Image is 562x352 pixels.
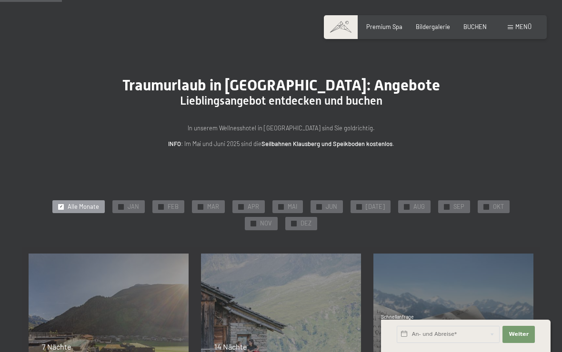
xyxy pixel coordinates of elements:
[168,203,179,211] span: FEB
[68,203,99,211] span: Alle Monate
[128,203,139,211] span: JAN
[120,204,123,209] span: ✓
[445,204,449,209] span: ✓
[416,23,450,30] a: Bildergalerie
[214,342,247,351] span: 14 Nächte
[318,204,321,209] span: ✓
[280,204,283,209] span: ✓
[60,204,63,209] span: ✓
[493,203,504,211] span: OKT
[381,314,414,320] span: Schnellanfrage
[358,204,361,209] span: ✓
[122,76,440,94] span: Traumurlaub in [GEOGRAPHIC_DATA]: Angebote
[453,203,464,211] span: SEP
[90,139,472,148] p: : Im Mai und Juni 2025 sind die .
[288,203,297,211] span: MAI
[260,219,272,228] span: NOV
[509,331,529,338] span: Weiter
[90,123,472,133] p: In unserem Wellnesshotel in [GEOGRAPHIC_DATA] sind Sie goldrichtig.
[463,23,487,30] a: BUCHEN
[405,204,409,209] span: ✓
[485,204,488,209] span: ✓
[180,94,382,108] span: Lieblingsangebot entdecken und buchen
[366,23,402,30] a: Premium Spa
[160,204,163,209] span: ✓
[413,203,425,211] span: AUG
[261,140,392,147] strong: Seilbahnen Klausberg und Speikboden kostenlos
[366,203,385,211] span: [DATE]
[515,23,532,30] span: Menü
[252,221,255,226] span: ✓
[301,219,311,228] span: DEZ
[502,326,535,343] button: Weiter
[292,221,296,226] span: ✓
[168,140,181,147] strong: INFO
[326,203,337,211] span: JUN
[42,342,71,351] span: 7 Nächte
